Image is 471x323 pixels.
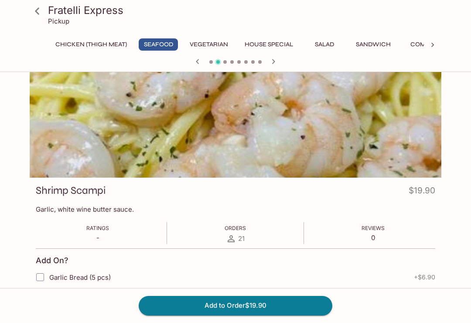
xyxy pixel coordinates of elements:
p: Pickup [48,17,69,25]
button: Seafood [139,38,178,51]
div: Shrimp Scampi [30,62,441,178]
h3: Shrimp Scampi [36,184,106,197]
button: House Special [240,38,298,51]
span: 21 [238,234,245,243]
span: + $6.90 [414,274,435,281]
span: Reviews [362,225,385,231]
p: - [86,234,109,242]
span: Ratings [86,225,109,231]
button: Combo [403,38,442,51]
button: Chicken (Thigh Meat) [51,38,132,51]
button: Vegetarian [185,38,233,51]
button: Sandwich [351,38,396,51]
h4: $19.90 [409,184,435,201]
h3: Fratelli Express [48,3,438,17]
span: Orders [225,225,246,231]
button: Salad [305,38,344,51]
span: Garlic Bread (5 pcs) [49,273,111,282]
p: 0 [362,234,385,242]
h4: Add On? [36,256,68,265]
button: Add to Order$19.90 [139,296,332,315]
p: Garlic, white wine butter sauce. [36,205,435,213]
